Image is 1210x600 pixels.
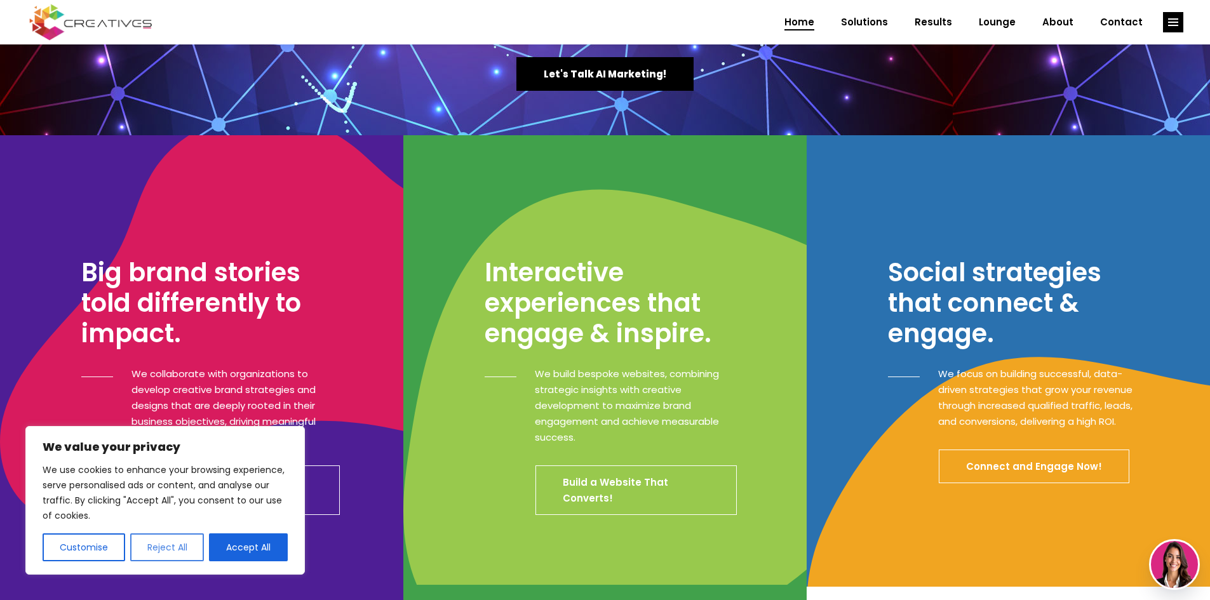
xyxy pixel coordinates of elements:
a: Lounge [965,6,1029,39]
h3: Interactive experiences that engage & inspire. [485,257,737,349]
h3: Social strategies that connect & engage. [888,257,1140,349]
img: agent [1151,541,1198,588]
span: Lounge [979,6,1016,39]
p: We use cookies to enhance your browsing experience, serve personalised ads or content, and analys... [43,462,288,523]
p: We value your privacy [43,439,288,455]
h3: Big brand stories told differently to impact. [81,257,340,349]
div: We collaborate with organizations to develop creative brand strategies and designs that are deepl... [113,366,340,445]
span: About [1042,6,1073,39]
a: Results [901,6,965,39]
button: Accept All [209,533,288,561]
a: About [1029,6,1087,39]
div: We value your privacy [25,426,305,575]
span: Let's Talk AI Marketing! [544,67,666,81]
span: Build a Website That Converts! [563,476,668,505]
span: Connect and Engage Now! [966,460,1102,473]
span: Home [784,6,814,39]
a: Home [771,6,828,39]
button: Customise [43,533,125,561]
button: Reject All [130,533,205,561]
a: Let's Talk AI Marketing! [516,57,694,91]
img: Creatives [27,3,155,42]
a: Contact [1087,6,1156,39]
div: We build bespoke websites, combining strategic insights with creative development to maximize bra... [516,366,737,445]
a: Build a Website That Converts! [535,465,737,515]
div: We focus on building successful, data-driven strategies that grow your revenue through increased ... [920,366,1140,429]
a: Solutions [828,6,901,39]
a: Connect and Engage Now! [939,450,1129,483]
span: Solutions [841,6,888,39]
span: Results [915,6,952,39]
a: link [1163,12,1183,32]
span: Contact [1100,6,1143,39]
